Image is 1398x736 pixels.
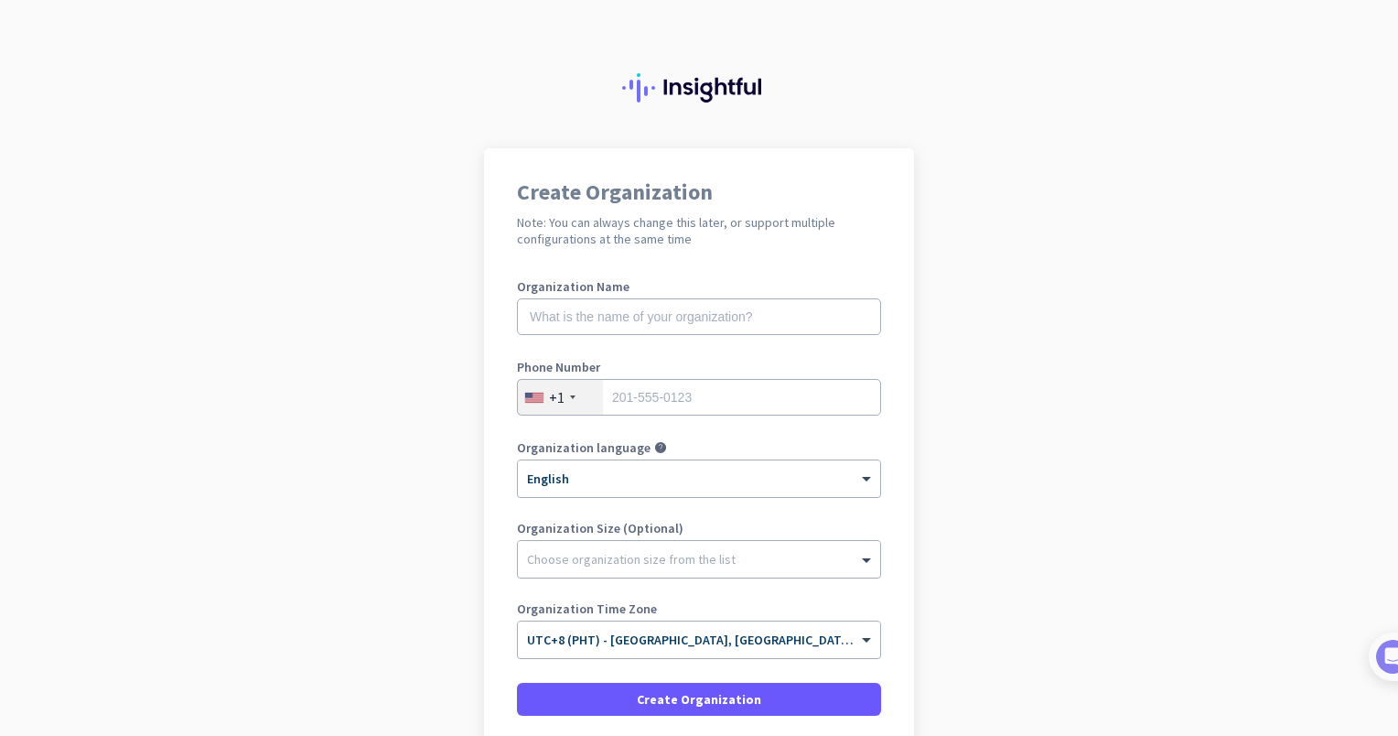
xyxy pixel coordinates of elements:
[517,280,881,293] label: Organization Name
[517,683,881,716] button: Create Organization
[517,214,881,247] h2: Note: You can always change this later, or support multiple configurations at the same time
[517,379,881,416] input: 201-555-0123
[517,361,881,373] label: Phone Number
[517,298,881,335] input: What is the name of your organization?
[517,522,881,535] label: Organization Size (Optional)
[622,73,776,103] img: Insightful
[517,602,881,615] label: Organization Time Zone
[517,181,881,203] h1: Create Organization
[549,388,565,406] div: +1
[654,441,667,454] i: help
[637,690,761,709] span: Create Organization
[517,441,651,454] label: Organization language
